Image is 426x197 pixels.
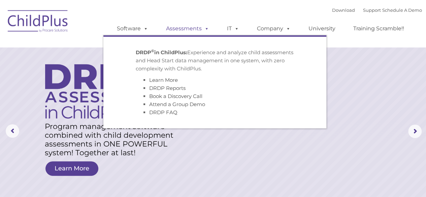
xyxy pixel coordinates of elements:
[149,85,186,91] a: DRDP Reports
[149,93,202,99] a: Book a Discovery Call
[149,109,177,116] a: DRDP FAQ
[332,7,355,13] a: Download
[45,122,181,157] rs-layer: Program management software combined with child development assessments in ONE POWERFUL system! T...
[136,48,294,73] p: Experience and analyze child assessments and Head Start data management in one system, with zero ...
[4,5,72,39] img: ChildPlus by Procare Solutions
[45,161,98,176] a: Learn More
[151,48,154,53] sup: ©
[220,22,246,35] a: IT
[45,64,157,119] img: DRDP Assessment in ChildPlus
[159,22,216,35] a: Assessments
[149,77,178,83] a: Learn More
[110,22,155,35] a: Software
[347,22,411,35] a: Training Scramble!!
[136,49,187,56] strong: DRDP in ChildPlus:
[302,22,342,35] a: University
[363,7,381,13] a: Support
[94,44,114,50] span: Last name
[332,7,422,13] font: |
[149,101,205,107] a: Attend a Group Demo
[250,22,297,35] a: Company
[94,72,122,77] span: Phone number
[382,7,422,13] a: Schedule A Demo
